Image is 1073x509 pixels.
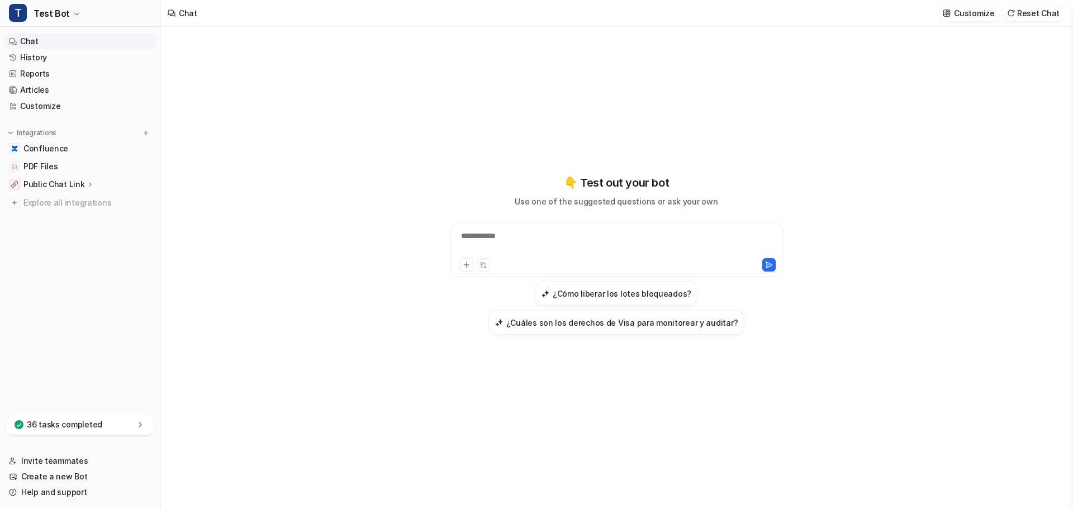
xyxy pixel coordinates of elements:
img: Confluence [11,145,18,152]
p: Public Chat Link [23,179,85,190]
img: ¿Cómo liberar los lotes bloqueados? [542,289,549,298]
a: PDF FilesPDF Files [4,159,156,174]
h3: ¿Cuáles son los derechos de Visa para monitorear y auditar? [506,317,738,329]
img: Public Chat Link [11,181,18,188]
button: ¿Cómo liberar los lotes bloqueados?¿Cómo liberar los lotes bloqueados? [535,281,698,306]
a: Invite teammates [4,453,156,469]
img: menu_add.svg [142,129,150,137]
a: Customize [4,98,156,114]
p: 👇 Test out your bot [564,174,669,191]
img: expand menu [7,129,15,137]
a: Chat [4,34,156,49]
p: Use one of the suggested questions or ask your own [515,196,718,207]
button: Integrations [4,127,60,139]
a: Explore all integrations [4,195,156,211]
span: Confluence [23,143,68,154]
img: PDF Files [11,163,18,170]
img: ¿Cuáles son los derechos de Visa para monitorear y auditar? [495,318,503,327]
a: Reports [4,66,156,82]
a: Create a new Bot [4,469,156,484]
span: Test Bot [34,6,70,21]
p: Integrations [17,129,56,137]
img: reset [1007,9,1015,17]
button: ¿Cuáles son los derechos de Visa para monitorear y auditar?¿Cuáles son los derechos de Visa para ... [488,310,744,335]
h3: ¿Cómo liberar los lotes bloqueados? [553,288,691,299]
span: Explore all integrations [23,194,151,212]
span: T [9,4,27,22]
img: customize [943,9,951,17]
p: 36 tasks completed [27,419,102,430]
img: explore all integrations [9,197,20,208]
button: Customize [939,5,999,21]
a: Articles [4,82,156,98]
div: Chat [179,7,197,19]
a: ConfluenceConfluence [4,141,156,156]
p: Customize [954,7,994,19]
button: Reset Chat [1004,5,1064,21]
span: PDF Files [23,161,58,172]
a: Help and support [4,484,156,500]
a: History [4,50,156,65]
